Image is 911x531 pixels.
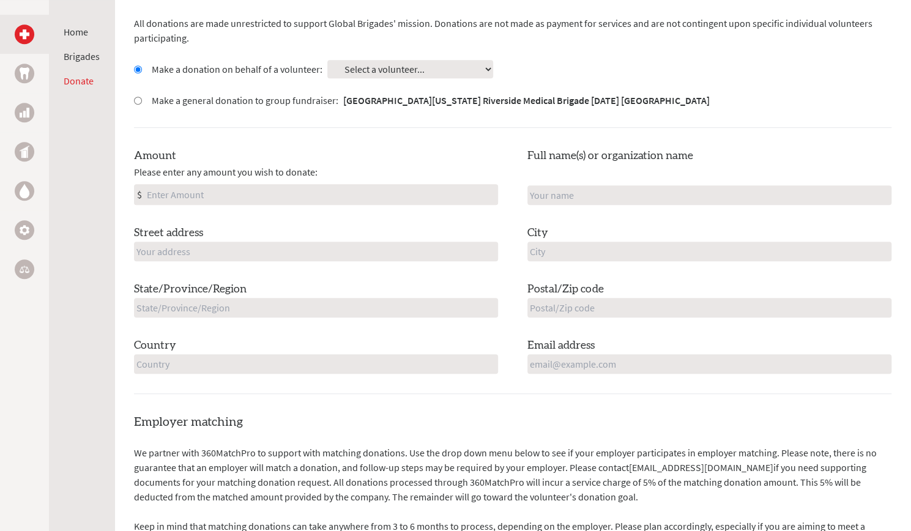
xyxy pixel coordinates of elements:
[134,281,247,298] label: State/Province/Region
[20,265,29,273] img: Legal Empowerment
[134,147,176,165] label: Amount
[527,354,891,374] input: email@example.com
[135,185,144,204] div: $
[15,64,34,83] a: Dental
[20,108,29,117] img: Business
[64,50,100,62] a: Brigades
[527,147,693,165] label: Full name(s) or organization name
[527,185,891,205] input: Your name
[20,184,29,198] img: Water
[134,414,891,431] h4: Employer matching
[64,24,100,39] li: Home
[134,242,498,261] input: Your address
[20,146,29,158] img: Public Health
[15,220,34,240] a: Engineering
[15,103,34,122] a: Business
[64,49,100,64] li: Brigades
[134,445,891,504] p: We partner with 360MatchPro to support with matching donations. Use the drop down menu below to s...
[15,24,34,44] a: Medical
[15,142,34,162] a: Public Health
[134,165,318,179] span: Please enter any amount you wish to donate:
[64,73,100,88] li: Donate
[134,354,498,374] input: Country
[152,93,710,108] label: Make a general donation to group fundraiser:
[527,337,595,354] label: Email address
[152,62,322,76] label: Make a donation on behalf of a volunteer:
[64,26,88,38] a: Home
[144,185,497,204] input: Enter Amount
[15,181,34,201] a: Water
[15,259,34,279] a: Legal Empowerment
[527,298,891,317] input: Postal/Zip code
[629,461,773,473] a: [EMAIL_ADDRESS][DOMAIN_NAME]
[527,281,604,298] label: Postal/Zip code
[134,16,891,45] p: All donations are made unrestricted to support Global Brigades' mission. Donations are not made a...
[527,242,891,261] input: City
[20,67,29,79] img: Dental
[134,225,203,242] label: Street address
[20,225,29,235] img: Engineering
[343,94,710,106] strong: [GEOGRAPHIC_DATA][US_STATE] Riverside Medical Brigade [DATE] [GEOGRAPHIC_DATA]
[64,75,94,87] a: Donate
[134,298,498,317] input: State/Province/Region
[134,337,176,354] label: Country
[527,225,548,242] label: City
[20,29,29,39] img: Medical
